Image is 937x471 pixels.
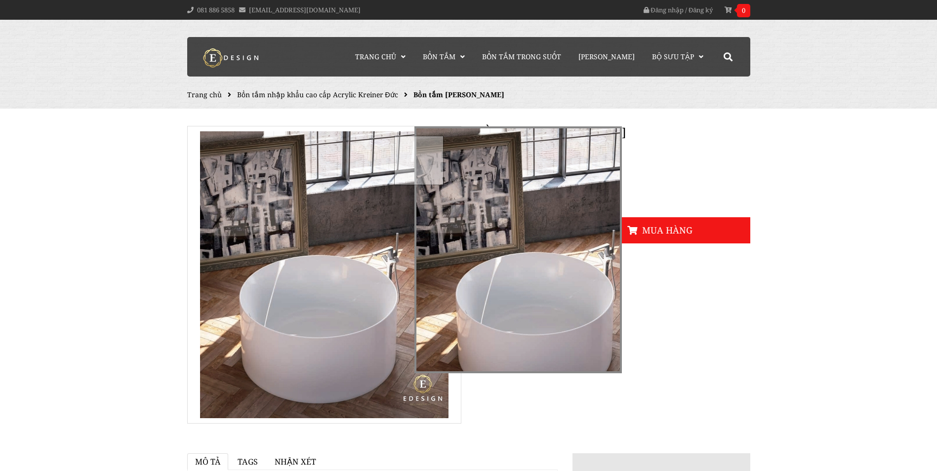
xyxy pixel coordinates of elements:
a: Bộ Sưu Tập [645,37,711,77]
a: Bồn tắm Sail Kreiner [188,126,461,423]
a: Trang chủ [348,37,413,77]
span: Bồn Tắm [423,52,455,61]
img: logo Kreiner Germany - Edesign Interior [195,48,269,68]
a: Trang chủ [187,90,222,99]
span: Trang chủ [355,52,396,61]
span: Bộ Sưu Tập [652,52,694,61]
span: Bồn Tắm Trong Suốt [482,52,561,61]
a: [PERSON_NAME] [571,37,642,77]
span: Mô tả [195,456,221,467]
a: Bồn tắm nhập khẩu cao cấp Acrylic Kreiner Đức [237,90,398,99]
a: Bồn Tắm [415,37,472,77]
a: 081 886 5858 [197,5,235,14]
span: Tags [238,456,258,467]
span: [PERSON_NAME] [578,52,635,61]
span: Bồn tắm [PERSON_NAME] [413,90,504,99]
h1: Bồn tắm [PERSON_NAME] [476,123,750,141]
span: 0 [737,4,750,17]
a: [EMAIL_ADDRESS][DOMAIN_NAME] [249,5,361,14]
a: Bồn Tắm Trong Suốt [475,37,569,77]
button: Mua hàng [570,217,750,243]
span: Nhận xét [275,456,316,467]
span: / [685,5,687,14]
